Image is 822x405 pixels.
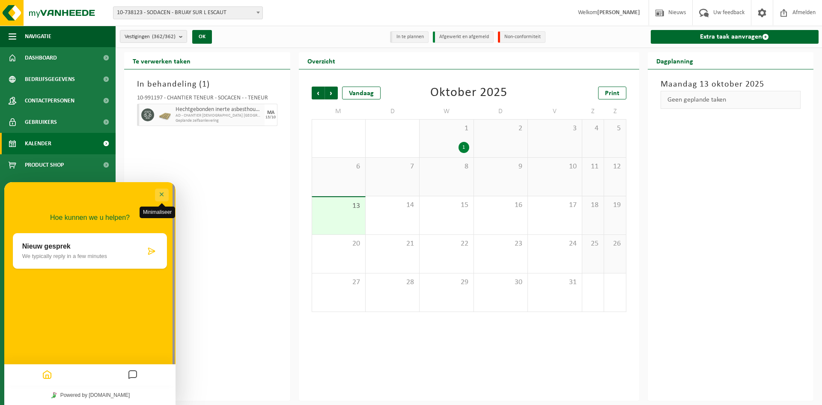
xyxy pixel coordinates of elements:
span: 11 [587,162,599,171]
h3: Maandag 13 oktober 2025 [661,78,801,91]
span: 10-738123 - SODACEN - BRUAY SUR L ESCAUT [113,7,262,19]
span: 26 [608,239,621,249]
span: 9 [478,162,523,171]
span: Vestigingen [125,30,176,43]
span: 24 [532,239,577,249]
span: 1 [424,124,469,133]
span: 10-738123 - SODACEN - BRUAY SUR L ESCAUT [113,6,263,19]
span: 14 [370,201,415,210]
button: Home [36,185,50,201]
iframe: chat widget [4,182,176,405]
count: (362/362) [152,34,176,39]
span: 16 [478,201,523,210]
span: 2 [478,124,523,133]
td: W [420,104,474,119]
a: Powered by [DOMAIN_NAME] [43,207,128,219]
span: 18 [587,201,599,210]
h2: Dagplanning [648,52,702,69]
span: 12 [608,162,621,171]
div: 10-991197 - CHANTIER TENEUR - SOCACEN - - TENEUR [137,95,277,104]
span: 29 [424,278,469,287]
button: Messages [121,185,136,201]
h2: Overzicht [299,52,344,69]
h3: In behandeling ( ) [137,78,277,91]
div: 1 [459,142,469,153]
span: Kalender [25,133,51,154]
a: Print [598,87,626,99]
span: 13 [316,201,361,211]
span: Navigatie [25,26,51,47]
span: 6 [316,162,361,171]
span: Geplande zelfaanlevering [176,118,262,123]
td: D [366,104,420,119]
button: OK [192,30,212,44]
span: 31 [532,278,577,287]
span: 17 [532,201,577,210]
span: 4 [587,124,599,133]
span: 21 [370,239,415,249]
td: M [312,104,366,119]
span: Vorige [312,87,325,99]
li: Non-conformiteit [498,31,545,43]
button: Vestigingen(362/362) [120,30,187,43]
span: Hechtgebonden inerte asbesthoudende bouwmaterialen [176,106,262,113]
span: Gebruikers [25,111,57,133]
td: V [528,104,582,119]
span: 25 [587,239,599,249]
img: LP-PA-00000-PUR-11 [158,108,171,121]
td: D [474,104,528,119]
span: 30 [478,278,523,287]
span: Acceptatievoorwaarden [25,176,94,197]
a: Extra taak aanvragen [651,30,819,44]
span: Bedrijfsgegevens [25,69,75,90]
span: AD - CHANTIER [DEMOGRAPHIC_DATA] [GEOGRAPHIC_DATA][DEMOGRAPHIC_DATA] - SODACEN [176,113,262,118]
span: 1 [202,80,207,89]
span: 28 [370,278,415,287]
span: 3 [532,124,577,133]
h2: Te verwerken taken [124,52,199,69]
span: Product Shop [25,154,64,176]
span: 8 [424,162,469,171]
span: 15 [424,201,469,210]
span: 7 [370,162,415,171]
span: 22 [424,239,469,249]
li: In te plannen [390,31,429,43]
span: Print [605,90,619,97]
span: 20 [316,239,361,249]
td: Z [582,104,604,119]
span: Dashboard [25,47,57,69]
span: 27 [316,278,361,287]
span: 10 [532,162,577,171]
div: Oktober 2025 [430,87,507,99]
div: Geen geplande taken [661,91,801,109]
span: 19 [608,201,621,210]
span: 5 [608,124,621,133]
img: Tawky_16x16.svg [47,210,53,216]
div: MA [267,110,274,115]
span: Volgende [325,87,338,99]
li: Afgewerkt en afgemeld [433,31,494,43]
div: 13/10 [265,115,276,120]
div: Vandaag [342,87,381,99]
td: Z [604,104,626,119]
strong: [PERSON_NAME] [597,9,640,16]
span: Contactpersonen [25,90,74,111]
span: 23 [478,239,523,249]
